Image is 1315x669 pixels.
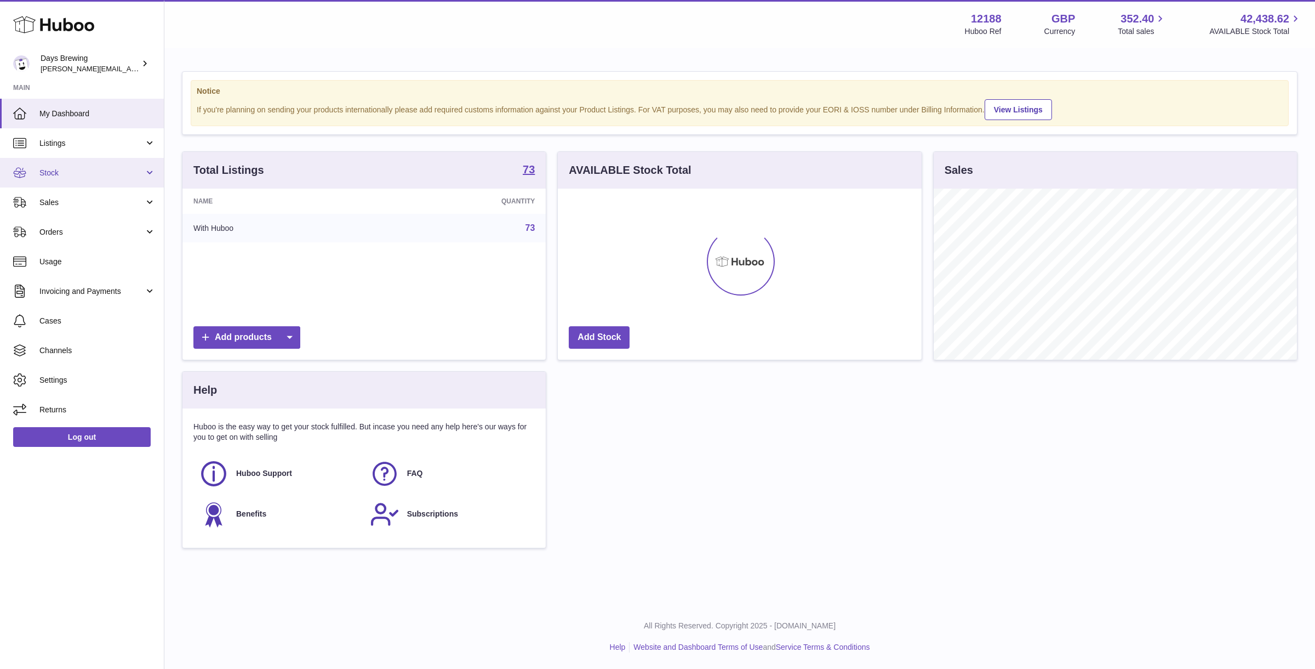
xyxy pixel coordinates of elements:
[971,12,1002,26] strong: 12188
[39,109,156,119] span: My Dashboard
[199,459,359,489] a: Huboo Support
[370,459,530,489] a: FAQ
[193,163,264,178] h3: Total Listings
[569,326,630,349] a: Add Stock
[173,621,1306,631] p: All Rights Reserved. Copyright 2025 - [DOMAIN_NAME]
[370,500,530,529] a: Subscriptions
[13,55,30,72] img: greg@daysbrewing.com
[39,316,156,326] span: Cases
[199,500,359,529] a: Benefits
[39,257,156,267] span: Usage
[39,405,156,415] span: Returns
[374,189,546,214] th: Quantity
[39,168,144,178] span: Stock
[523,164,535,175] strong: 73
[1209,12,1302,37] a: 42,438.62 AVAILABLE Stock Total
[39,197,144,208] span: Sales
[1044,26,1076,37] div: Currency
[407,509,458,519] span: Subscriptions
[610,643,626,651] a: Help
[985,99,1052,120] a: View Listings
[945,163,973,178] h3: Sales
[39,375,156,385] span: Settings
[523,164,535,177] a: 73
[776,643,870,651] a: Service Terms & Conditions
[13,427,151,447] a: Log out
[39,227,144,237] span: Orders
[193,383,217,398] h3: Help
[193,326,300,349] a: Add products
[1209,26,1302,37] span: AVAILABLE Stock Total
[1240,12,1289,26] span: 42,438.62
[633,643,763,651] a: Website and Dashboard Terms of Use
[1118,12,1167,37] a: 352.40 Total sales
[1118,26,1167,37] span: Total sales
[569,163,691,178] h3: AVAILABLE Stock Total
[39,286,144,297] span: Invoicing and Payments
[236,468,292,479] span: Huboo Support
[630,642,870,653] li: and
[197,86,1283,97] strong: Notice
[1120,12,1154,26] span: 352.40
[407,468,423,479] span: FAQ
[182,189,374,214] th: Name
[182,214,374,242] td: With Huboo
[39,345,156,356] span: Channels
[41,64,220,73] span: [PERSON_NAME][EMAIL_ADDRESS][DOMAIN_NAME]
[193,422,535,443] p: Huboo is the easy way to get your stock fulfilled. But incase you need any help here's our ways f...
[236,509,266,519] span: Benefits
[197,98,1283,120] div: If you're planning on sending your products internationally please add required customs informati...
[1051,12,1075,26] strong: GBP
[39,138,144,149] span: Listings
[525,223,535,233] a: 73
[965,26,1002,37] div: Huboo Ref
[41,53,139,74] div: Days Brewing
